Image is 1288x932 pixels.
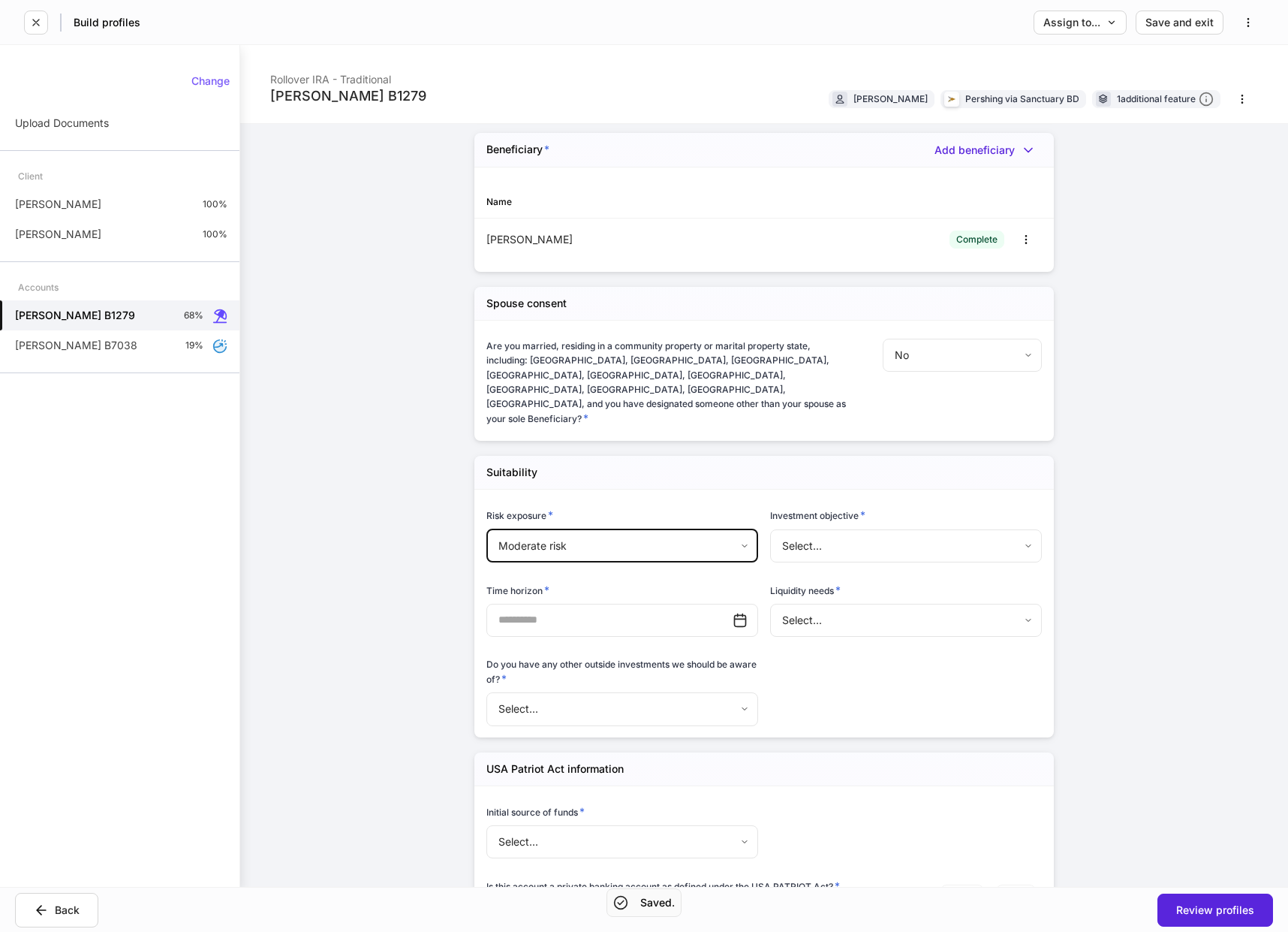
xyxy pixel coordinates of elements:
[486,508,553,523] h6: Risk exposure
[486,692,757,725] div: Select...
[18,274,59,300] div: Accounts
[1034,11,1127,35] button: Assign to...
[34,903,80,918] div: Back
[486,804,585,819] h6: Initial source of funds
[15,197,101,212] p: [PERSON_NAME]
[853,92,928,106] div: [PERSON_NAME]
[486,339,853,426] h6: Are you married, residing in a community property or marital property state, including: [GEOGRAPH...
[270,87,426,105] div: [PERSON_NAME] B1279
[1136,11,1223,35] button: Save and exit
[1043,17,1117,28] div: Assign to...
[18,163,43,189] div: Client
[184,309,203,321] p: 68%
[770,529,1041,563] div: Select...
[486,657,758,686] h6: Do you have any other outside investments we should be aware of?
[486,465,537,480] h5: Suitability
[770,583,841,598] h6: Liquidity needs
[486,195,764,209] div: Name
[15,116,109,131] p: Upload Documents
[934,143,1042,158] button: Add beneficiary
[770,508,865,523] h6: Investment objective
[15,893,98,927] button: Back
[74,15,140,30] h5: Build profiles
[486,879,840,894] h6: Is this account a private banking account as defined under the USA PATRIOT Act?
[1145,17,1214,28] div: Save and exit
[1176,905,1254,915] div: Review profiles
[640,895,675,910] h5: Saved.
[15,338,137,353] p: [PERSON_NAME] B7038
[15,227,101,242] p: [PERSON_NAME]
[203,198,227,210] p: 100%
[191,76,230,86] div: Change
[486,529,757,563] div: Moderate risk
[1157,894,1273,927] button: Review profiles
[182,69,239,93] button: Change
[770,604,1041,637] div: Select...
[486,825,757,858] div: Select...
[486,232,764,247] div: [PERSON_NAME]
[965,92,1079,106] div: Pershing via Sanctuary BD
[1117,92,1214,107] div: 1 additional feature
[956,232,998,246] div: Complete
[486,762,624,777] h5: USA Patriot Act information
[486,142,549,157] h5: Beneficiary
[486,583,549,598] h6: Time horizon
[883,339,1041,372] div: No
[270,63,426,87] div: Rollover IRA - Traditional
[203,228,227,240] p: 100%
[486,296,567,311] h5: Spouse consent
[15,308,135,323] h5: [PERSON_NAME] B1279
[185,339,203,351] p: 19%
